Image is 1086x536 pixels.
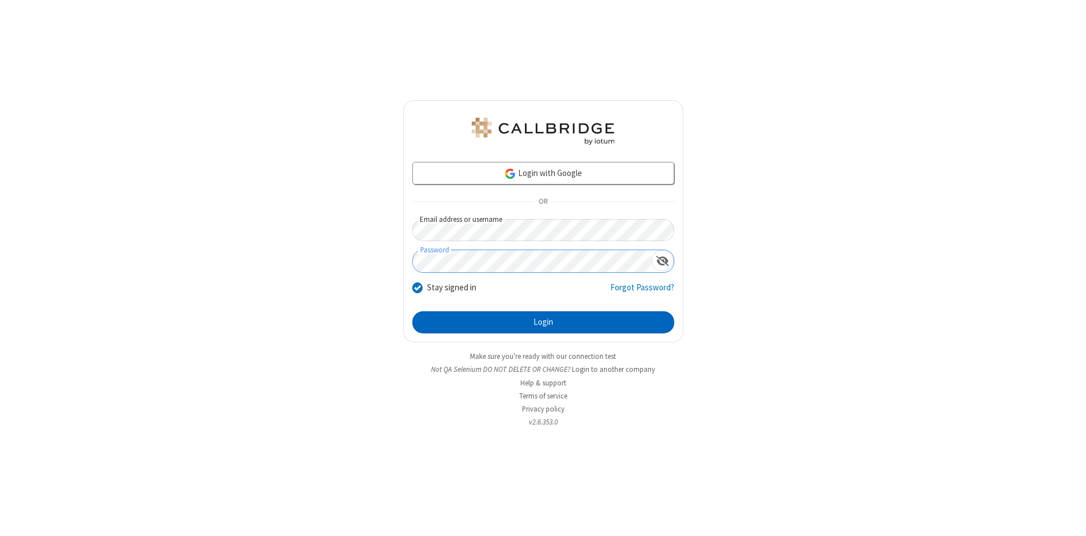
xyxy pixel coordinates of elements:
a: Make sure you're ready with our connection test [470,351,616,361]
div: Show password [652,250,674,271]
input: Email address or username [412,219,674,241]
button: Login to another company [572,364,655,375]
label: Stay signed in [427,281,476,294]
li: v2.6.353.0 [403,417,683,427]
a: Terms of service [519,391,567,401]
img: google-icon.png [504,168,516,180]
a: Forgot Password? [610,281,674,303]
input: Password [413,250,652,272]
a: Privacy policy [522,404,564,414]
button: Login [412,311,674,334]
img: QA Selenium DO NOT DELETE OR CHANGE [469,118,617,145]
a: Help & support [520,378,566,388]
a: Login with Google [412,162,674,185]
li: Not QA Selenium DO NOT DELETE OR CHANGE? [403,364,683,375]
span: OR [534,194,552,210]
